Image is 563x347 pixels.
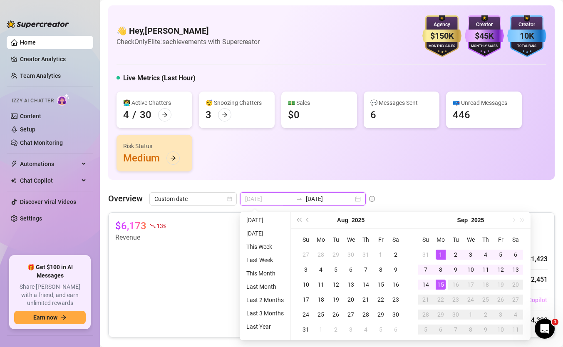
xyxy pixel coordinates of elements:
[511,310,521,320] div: 4
[433,307,448,322] td: 2025-09-29
[508,292,523,307] td: 2025-09-27
[451,325,461,335] div: 7
[361,280,371,290] div: 14
[243,242,287,252] li: This Week
[361,265,371,275] div: 7
[508,262,523,277] td: 2025-09-13
[373,247,388,262] td: 2025-08-01
[20,198,76,205] a: Discover Viral Videos
[418,232,433,247] th: Su
[20,139,63,146] a: Chat Monitoring
[388,292,403,307] td: 2025-08-23
[313,292,328,307] td: 2025-08-18
[373,307,388,322] td: 2025-08-29
[294,212,303,228] button: Last year (Control + left)
[508,232,523,247] th: Sa
[227,196,232,201] span: calendar
[361,250,371,260] div: 31
[206,98,268,107] div: 😴 Snoozing Chatters
[511,265,521,275] div: 13
[243,322,287,332] li: Last Year
[343,277,358,292] td: 2025-08-13
[511,280,521,290] div: 20
[466,325,476,335] div: 8
[14,311,86,324] button: Earn nowarrow-right
[316,325,326,335] div: 1
[20,215,42,222] a: Settings
[243,255,287,265] li: Last Week
[7,20,69,28] img: logo-BBDzfeDw.svg
[463,232,478,247] th: We
[12,97,54,105] span: Izzy AI Chatter
[313,277,328,292] td: 2025-08-11
[478,277,493,292] td: 2025-09-18
[508,277,523,292] td: 2025-09-20
[465,21,504,29] div: Creator
[298,262,313,277] td: 2025-08-03
[436,295,446,305] div: 22
[331,265,341,275] div: 5
[298,322,313,337] td: 2025-08-31
[361,295,371,305] div: 21
[316,265,326,275] div: 4
[343,292,358,307] td: 2025-08-20
[358,307,373,322] td: 2025-08-28
[298,247,313,262] td: 2025-07-27
[531,315,548,325] div: 4,320
[463,277,478,292] td: 2025-09-17
[343,307,358,322] td: 2025-08-27
[328,307,343,322] td: 2025-08-26
[20,157,79,171] span: Automations
[20,72,61,79] a: Team Analytics
[331,295,341,305] div: 19
[61,315,67,320] span: arrow-right
[331,310,341,320] div: 26
[535,319,555,339] iframe: Intercom live chat
[11,178,16,183] img: Chat Copilot
[123,108,129,121] div: 4
[369,196,375,202] span: info-circle
[20,126,35,133] a: Setup
[433,262,448,277] td: 2025-09-08
[162,112,168,118] span: arrow-right
[508,247,523,262] td: 2025-09-06
[481,295,491,305] div: 25
[463,247,478,262] td: 2025-09-03
[457,212,468,228] button: Choose a month
[511,325,521,335] div: 11
[421,310,431,320] div: 28
[451,280,461,290] div: 16
[343,247,358,262] td: 2025-07-30
[471,212,484,228] button: Choose a year
[150,223,156,229] span: fall
[478,292,493,307] td: 2025-09-25
[465,15,504,57] img: purple-badge-B9DA21FR.svg
[117,37,260,47] article: Check OnlyElite.'s achievements with Supercreator
[328,322,343,337] td: 2025-09-02
[388,307,403,322] td: 2025-08-30
[245,194,293,203] input: Start date
[370,98,433,107] div: 💬 Messages Sent
[170,155,176,161] span: arrow-right
[306,194,353,203] input: End date
[433,292,448,307] td: 2025-09-22
[466,280,476,290] div: 17
[418,247,433,262] td: 2025-08-31
[20,174,79,187] span: Chat Copilot
[108,192,143,205] article: Overview
[243,228,287,238] li: [DATE]
[316,295,326,305] div: 18
[478,247,493,262] td: 2025-09-04
[493,232,508,247] th: Fr
[373,292,388,307] td: 2025-08-22
[421,250,431,260] div: 31
[288,108,300,121] div: $0
[391,310,401,320] div: 30
[465,30,504,42] div: $45K
[463,307,478,322] td: 2025-10-01
[123,141,186,151] div: Risk Status
[453,98,515,107] div: 📪 Unread Messages
[11,161,17,167] span: thunderbolt
[376,265,386,275] div: 8
[370,108,376,121] div: 6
